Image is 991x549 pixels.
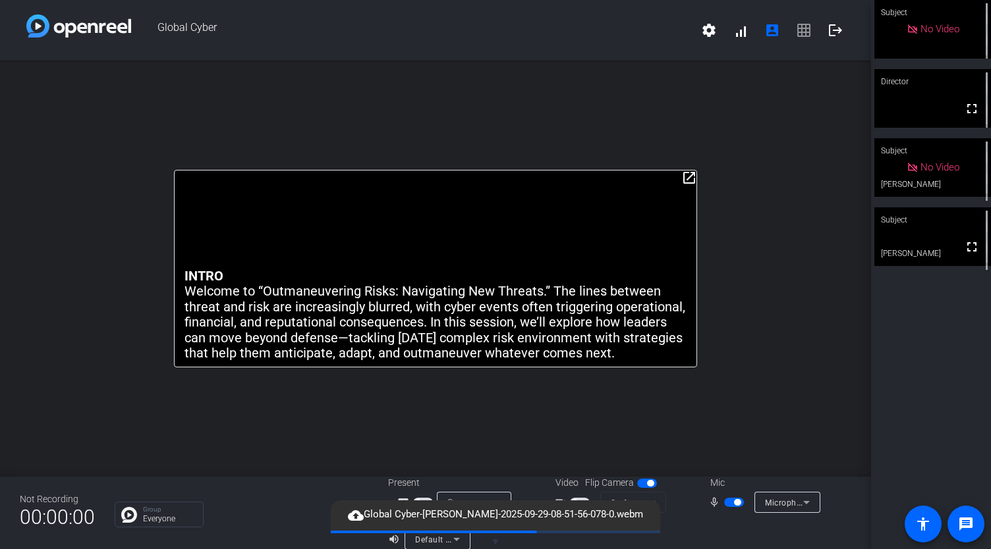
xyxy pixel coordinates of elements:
[143,506,196,513] p: Group
[701,22,717,38] mat-icon: settings
[958,516,974,532] mat-icon: message
[874,207,991,232] div: Subject
[874,69,991,94] div: Director
[828,22,843,38] mat-icon: logout
[585,476,634,490] span: Flip Camera
[348,508,364,523] mat-icon: cloud_upload
[388,531,404,547] mat-icon: volume_up
[964,239,980,255] mat-icon: fullscreen
[765,497,900,508] span: Microphone (PD100U) (0c76:1717)
[26,14,131,38] img: white-gradient.svg
[555,476,579,490] span: Video
[388,476,520,490] div: Present
[681,170,697,186] mat-icon: open_in_new
[341,507,650,523] span: Global Cyber-[PERSON_NAME]-2025-09-29-08-51-56-078-0.webm
[184,284,686,361] p: Welcome to “Outmaneuvering Risks: Navigating New Threats.” The lines between threat and risk are ...
[708,494,724,510] mat-icon: mic_none
[491,536,501,548] span: ▼
[697,476,829,490] div: Mic
[143,515,196,523] p: Everyone
[415,534,693,544] span: Default - Surface Omnisonic Speakers (2- Surface High Definition Audio)
[964,101,980,117] mat-icon: fullscreen
[874,138,991,163] div: Subject
[121,507,137,523] img: Chat Icon
[447,497,478,508] span: Source
[764,22,780,38] mat-icon: account_box
[920,161,959,173] span: No Video
[20,501,95,533] span: 00:00:00
[184,268,223,284] strong: INTRO
[920,23,959,35] span: No Video
[131,14,693,46] span: Global Cyber
[725,14,756,46] button: signal_cellular_alt
[20,492,95,506] div: Not Recording
[915,516,931,532] mat-icon: accessibility
[397,494,413,510] mat-icon: screen_share_outline
[554,494,570,510] mat-icon: videocam_outline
